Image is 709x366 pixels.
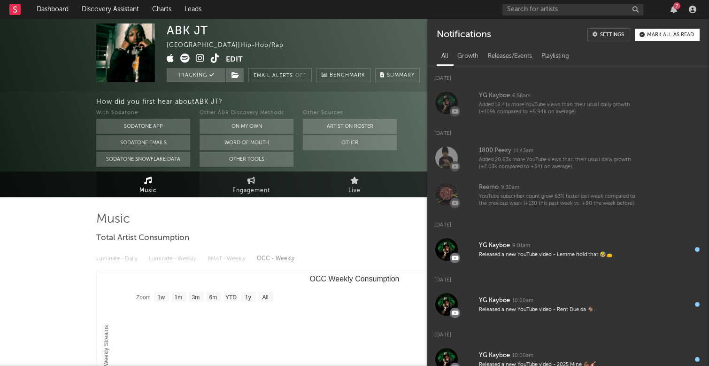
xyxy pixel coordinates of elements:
div: How did you first hear about ABK JT ? [96,96,709,108]
text: All [262,294,268,301]
button: Email AlertsOff [248,68,312,82]
text: 6m [209,294,217,301]
div: Released a new YouTube video - Rent Due da 🐐. [479,306,644,313]
div: Added 20.63x more YouTube views than their usual daily growth (+7.03k compared to +341 on average). [479,156,644,171]
button: Sodatone Emails [96,135,190,150]
div: [DATE] [427,213,709,231]
a: Settings [587,28,630,41]
a: Reemo9:30amYouTube subscriber count grew 63% faster last week compared to the previous week (+130... [427,176,709,213]
div: 11:43am [514,148,533,155]
div: Playlisting [537,48,574,64]
div: 9:30am [501,184,519,191]
div: Reemo [479,182,499,193]
a: Engagement [200,171,303,197]
div: 10:00am [512,297,533,304]
div: Other A&R Discovery Methods [200,108,293,119]
span: Summary [387,73,415,78]
a: Live [303,171,406,197]
div: With Sodatone [96,108,190,119]
text: Zoom [136,294,151,301]
div: ABK JT [167,23,208,37]
button: 7 [670,6,677,13]
button: On My Own [200,119,293,134]
div: [DATE] [427,268,709,286]
button: Artist on Roster [303,119,397,134]
span: Engagement [232,185,270,196]
div: Notifications [437,28,491,41]
div: Released a new YouTube video - Lemme hold that 🤣👝. [479,251,644,258]
div: [DATE] [427,66,709,85]
a: YG Kayboe9:01amReleased a new YouTube video - Lemme hold that 🤣👝. [427,231,709,268]
button: Mark all as read [635,29,700,41]
span: Benchmark [330,70,365,81]
div: Growth [453,48,483,64]
em: Off [295,73,307,78]
div: [DATE] [427,121,709,140]
text: 3m [192,294,200,301]
text: OCC Weekly Consumption [310,275,400,283]
div: Other Sources [303,108,397,119]
div: 7 [673,2,680,9]
button: Sodatone Snowflake Data [96,152,190,167]
a: YG Kayboe6:58amAdded 18.41x more YouTube views than their usual daily growth (+109k compared to +... [427,85,709,121]
button: Other [303,135,397,150]
input: Search for artists [502,4,643,16]
div: YG Kayboe [479,350,510,361]
a: Music [96,171,200,197]
div: Added 18.41x more YouTube views than their usual daily growth (+109k compared to +5.94k on average). [479,101,644,116]
div: 1800 Peezy [479,145,511,156]
div: [DATE] [427,323,709,341]
button: Word Of Mouth [200,135,293,150]
div: All [437,48,453,64]
span: Live [348,185,361,196]
a: Benchmark [316,68,370,82]
button: Edit [226,54,243,65]
div: YG Kayboe [479,240,510,251]
a: YG Kayboe10:00amReleased a new YouTube video - Rent Due da 🐐. [427,286,709,323]
span: Total Artist Consumption [96,233,189,244]
button: Sodatone App [96,119,190,134]
text: 1w [158,294,165,301]
div: 6:58am [512,93,531,100]
span: Music [139,185,157,196]
div: 9:01am [512,242,530,249]
button: Other Tools [200,152,293,167]
text: YTD [225,294,237,301]
div: [GEOGRAPHIC_DATA] | Hip-Hop/Rap [167,40,294,51]
button: Tracking [167,68,225,82]
a: Audience [406,171,509,197]
div: Releases/Events [483,48,537,64]
div: YG Kayboe [479,295,510,306]
div: YouTube subscriber count grew 63% faster last week compared to the previous week (+130 this past ... [479,193,644,208]
button: Summary [375,68,420,82]
div: YG Kayboe [479,90,510,101]
div: Settings [600,32,624,38]
div: Mark all as read [647,32,694,38]
div: 10:00am [512,352,533,359]
a: 1800 Peezy11:43amAdded 20.63x more YouTube views than their usual daily growth (+7.03k compared t... [427,140,709,176]
text: 1m [175,294,183,301]
text: 1y [245,294,251,301]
